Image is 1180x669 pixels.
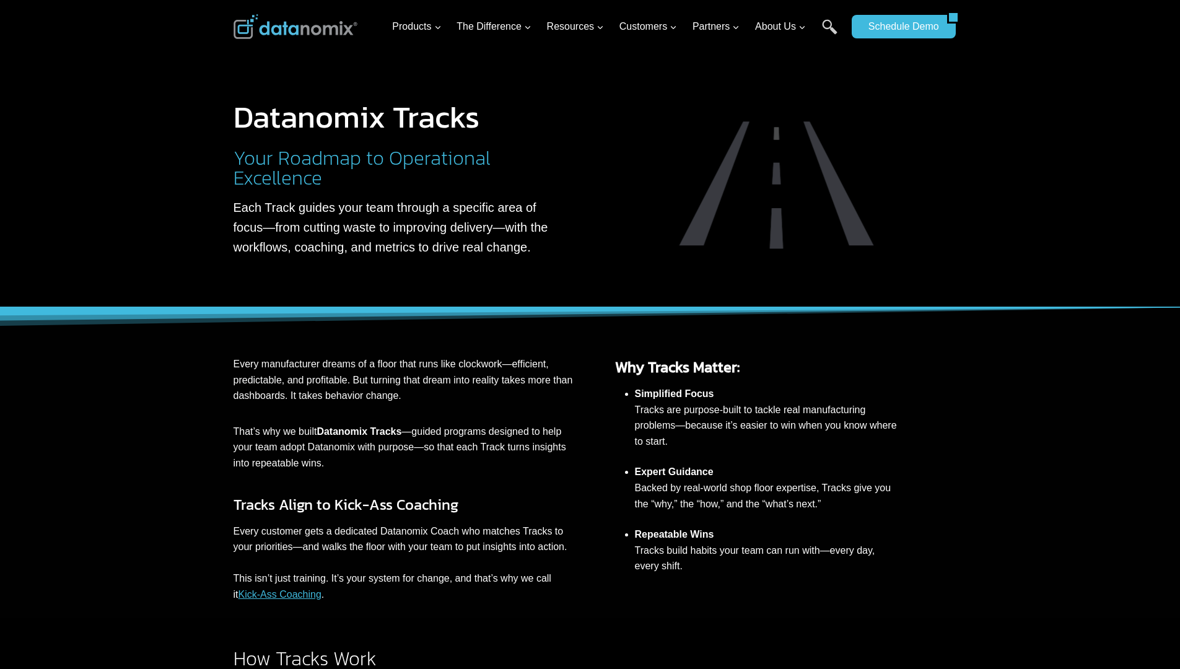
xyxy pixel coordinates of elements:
p: Every manufacturer dreams of a floor that runs like clockwork—efficient, predictable, and profita... [234,356,580,404]
h1: Datanomix Tracks [234,102,562,133]
p: Every customer gets a dedicated Datanomix Coach who matches Tracks to your priorities—and walks t... [234,523,580,603]
nav: Primary Navigation [387,7,846,47]
li: Tracks are purpose-built to tackle real manufacturing problems—because it’s easier to win when yo... [635,386,897,464]
span: Resources [547,19,604,35]
h3: Tracks Align to Kick-Ass Coaching [234,494,580,516]
li: Tracks build habits your team can run with—every day, every shift. [635,527,897,589]
span: About Us [755,19,806,35]
p: That’s why we built —guided programs designed to help your team adopt Datanomix with purpose—so t... [234,424,580,471]
strong: Simplified Focus [635,388,714,399]
strong: Repeatable Wins [635,529,714,540]
h2: How Tracks Work [234,649,947,668]
a: Search [822,19,837,47]
div: 1 of 7 [647,84,900,264]
strong: Datanomix Tracks [317,426,401,437]
img: Datanomix [234,14,357,39]
span: Partners [693,19,740,35]
span: Customers [619,19,677,35]
span: Products [392,19,441,35]
div: 7 of 7 [362,84,615,264]
a: Kick-Ass Coaching [238,589,321,600]
h2: Your Roadmap to Operational Excellence [234,148,562,188]
a: Schedule Demo [852,15,947,38]
p: Each Track guides your team through a specific area of focus—from cutting waste to improving deli... [234,198,562,257]
span: The Difference [457,19,531,35]
h3: Why Tracks Matter: [615,356,947,378]
li: Backed by real-world shop floor expertise, Tracks give you the “why,” the “how,” and the “what’s ... [635,464,897,527]
strong: Expert Guidance [635,466,714,477]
